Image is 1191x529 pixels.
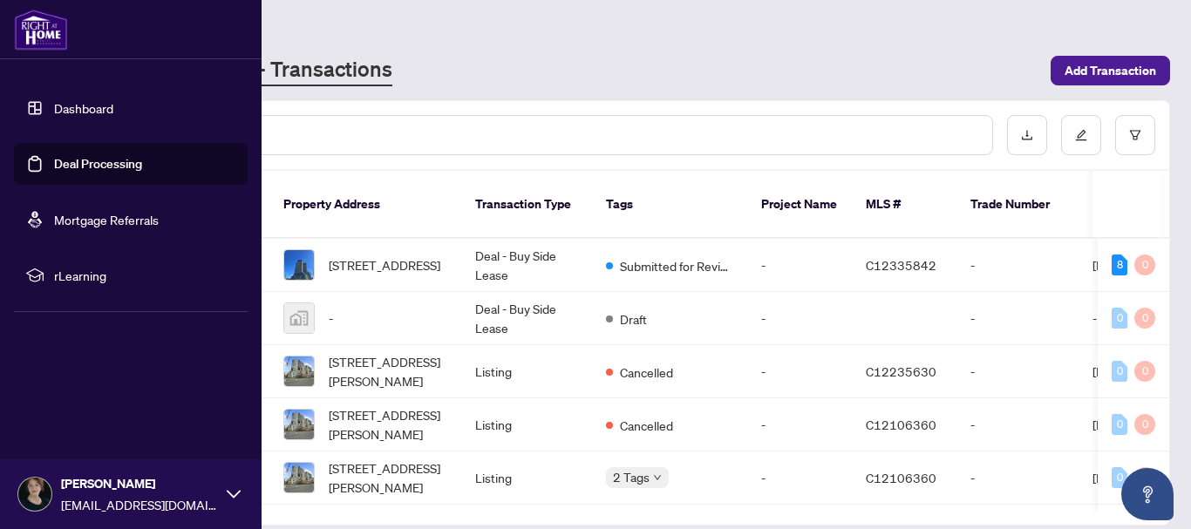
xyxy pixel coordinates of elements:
[747,345,852,398] td: -
[329,255,440,275] span: [STREET_ADDRESS]
[1134,414,1155,435] div: 0
[1115,115,1155,155] button: filter
[284,250,314,280] img: thumbnail-img
[620,256,733,275] span: Submitted for Review
[461,451,592,505] td: Listing
[866,470,936,485] span: C12106360
[1112,467,1127,488] div: 0
[747,239,852,292] td: -
[461,292,592,345] td: Deal - Buy Side Lease
[18,478,51,511] img: Profile Icon
[61,495,218,514] span: [EMAIL_ADDRESS][DOMAIN_NAME]
[866,417,936,432] span: C12106360
[1021,129,1033,141] span: download
[866,363,936,379] span: C12235630
[852,171,956,239] th: MLS #
[1051,56,1170,85] button: Add Transaction
[1134,361,1155,382] div: 0
[54,100,113,116] a: Dashboard
[1121,468,1174,520] button: Open asap
[329,352,447,390] span: [STREET_ADDRESS][PERSON_NAME]
[1129,129,1141,141] span: filter
[461,171,592,239] th: Transaction Type
[461,398,592,451] td: Listing
[1134,467,1155,488] div: 0
[956,451,1079,505] td: -
[461,239,592,292] td: Deal - Buy Side Lease
[956,398,1079,451] td: -
[329,405,447,444] span: [STREET_ADDRESS][PERSON_NAME]
[54,212,159,227] a: Mortgage Referrals
[284,303,314,333] img: thumbnail-img
[1112,361,1127,382] div: 0
[1065,57,1156,85] span: Add Transaction
[956,292,1079,345] td: -
[1075,129,1087,141] span: edit
[1112,254,1127,275] div: 8
[329,309,333,328] span: -
[653,473,662,482] span: down
[1134,254,1155,275] div: 0
[620,363,673,382] span: Cancelled
[956,239,1079,292] td: -
[592,171,747,239] th: Tags
[1112,414,1127,435] div: 0
[956,345,1079,398] td: -
[461,345,592,398] td: Listing
[620,416,673,435] span: Cancelled
[54,266,235,285] span: rLearning
[1007,115,1047,155] button: download
[1112,308,1127,329] div: 0
[866,257,936,273] span: C12335842
[284,463,314,492] img: thumbnail-img
[54,156,142,172] a: Deal Processing
[747,171,852,239] th: Project Name
[747,398,852,451] td: -
[269,171,461,239] th: Property Address
[1134,308,1155,329] div: 0
[1061,115,1101,155] button: edit
[284,410,314,439] img: thumbnail-img
[613,467,650,487] span: 2 Tags
[61,474,218,493] span: [PERSON_NAME]
[284,356,314,386] img: thumbnail-img
[329,458,447,497] span: [STREET_ADDRESS][PERSON_NAME]
[747,292,852,345] td: -
[956,171,1079,239] th: Trade Number
[620,309,647,329] span: Draft
[747,451,852,505] td: -
[14,9,68,51] img: logo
